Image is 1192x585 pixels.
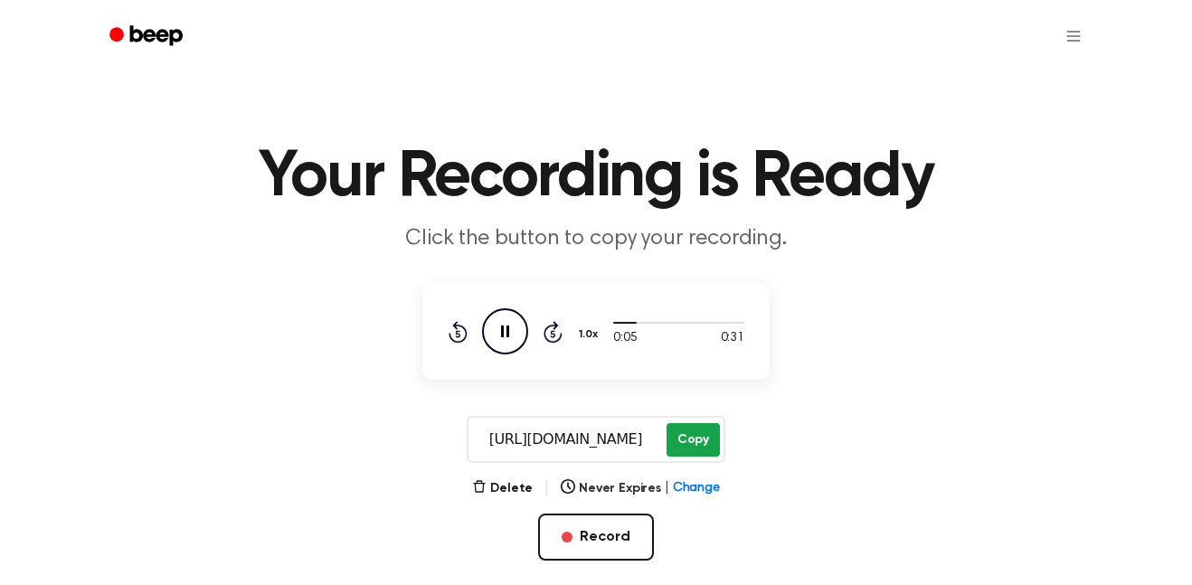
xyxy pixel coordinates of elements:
a: Beep [97,19,199,54]
button: Copy [667,423,720,457]
button: Record [538,514,653,561]
span: Change [673,479,720,498]
button: 1.0x [577,319,604,350]
span: 0:05 [613,329,637,348]
h1: Your Recording is Ready [133,145,1059,210]
span: | [544,477,550,499]
span: 0:31 [721,329,744,348]
button: Open menu [1052,14,1095,58]
button: Never Expires|Change [561,479,720,498]
span: | [665,479,669,498]
p: Click the button to copy your recording. [249,224,943,254]
button: Delete [472,479,533,498]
